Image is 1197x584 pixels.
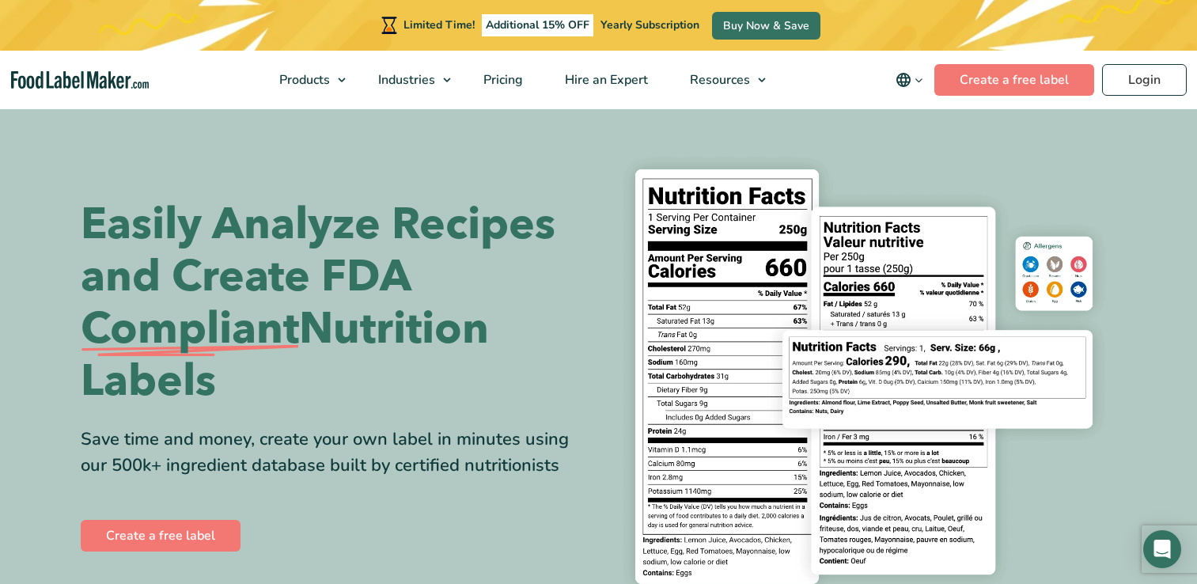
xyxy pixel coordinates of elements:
a: Pricing [463,51,540,109]
span: Limited Time! [403,17,475,32]
div: Open Intercom Messenger [1143,530,1181,568]
span: Industries [373,71,437,89]
span: Hire an Expert [560,71,650,89]
a: Login [1102,64,1187,96]
a: Buy Now & Save [712,12,820,40]
h1: Easily Analyze Recipes and Create FDA Nutrition Labels [81,199,587,408]
a: Industries [358,51,459,109]
span: Pricing [479,71,525,89]
span: Compliant [81,303,299,355]
span: Products [275,71,331,89]
a: Create a free label [934,64,1094,96]
a: Hire an Expert [544,51,665,109]
div: Save time and money, create your own label in minutes using our 500k+ ingredient database built b... [81,427,587,479]
span: Yearly Subscription [600,17,699,32]
span: Resources [685,71,752,89]
a: Create a free label [81,520,241,552]
a: Resources [669,51,774,109]
span: Additional 15% OFF [482,14,593,36]
a: Products [259,51,354,109]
